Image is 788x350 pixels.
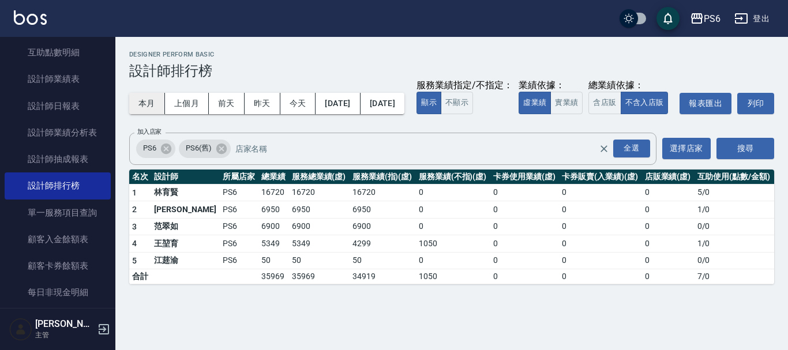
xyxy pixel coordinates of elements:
div: 總業績依據： [588,80,674,92]
td: PS6 [220,252,258,269]
th: 卡券使用業績(虛) [490,170,559,185]
button: 本月 [129,93,165,114]
td: 16720 [289,184,350,201]
button: 報表匯出 [680,93,731,114]
a: 每日非現金明細 [5,279,111,306]
td: 7 / 0 [695,269,774,284]
h5: [PERSON_NAME] [35,318,94,330]
a: 設計師業績分析表 [5,119,111,146]
td: 0 [642,201,695,219]
td: 34919 [350,269,416,284]
td: 0 [490,201,559,219]
td: 合計 [129,269,151,284]
td: 5349 [258,235,289,253]
td: 0 [559,269,641,284]
h3: 設計師排行榜 [129,63,774,79]
td: 0 [490,269,559,284]
td: 50 [258,252,289,269]
span: 4 [132,239,137,248]
a: 單一服務項目查詢 [5,200,111,226]
button: 不含入店販 [621,92,669,114]
img: Logo [14,10,47,25]
td: 0 [559,218,641,235]
button: Open [611,137,652,160]
td: 6950 [350,201,416,219]
td: 0 [490,218,559,235]
td: 16720 [258,184,289,201]
td: PS6 [220,218,258,235]
div: 服務業績指定/不指定： [416,80,513,92]
td: 0 [559,201,641,219]
td: 0 [490,252,559,269]
button: 不顯示 [441,92,473,114]
div: 業績依據： [519,80,583,92]
th: 總業績 [258,170,289,185]
td: 1 / 0 [695,201,774,219]
th: 服務總業績(虛) [289,170,350,185]
td: PS6 [220,184,258,201]
button: save [656,7,680,30]
td: PS6 [220,201,258,219]
td: 1050 [416,269,490,284]
button: 含店販 [588,92,621,114]
td: 0 [490,235,559,253]
td: 1 / 0 [695,235,774,253]
th: 設計師 [151,170,220,185]
td: 6900 [258,218,289,235]
h2: Designer Perform Basic [129,51,774,58]
td: 50 [289,252,350,269]
p: 主管 [35,330,94,340]
button: 虛業績 [519,92,551,114]
th: 服務業績(不指)(虛) [416,170,490,185]
a: 設計師日報表 [5,93,111,119]
th: 服務業績(指)(虛) [350,170,416,185]
td: 35969 [258,269,289,284]
td: 范翠如 [151,218,220,235]
td: 0 [416,218,490,235]
td: 0 [642,218,695,235]
td: 4299 [350,235,416,253]
span: PS6(舊) [179,142,219,154]
input: 店家名稱 [232,138,619,159]
td: 6950 [258,201,289,219]
td: 0 [490,184,559,201]
button: [DATE] [316,93,360,114]
td: 0 / 0 [695,252,774,269]
td: 6950 [289,201,350,219]
button: 選擇店家 [662,138,711,159]
td: 0 [416,184,490,201]
td: 6900 [350,218,416,235]
a: 每日收支明細 [5,306,111,333]
a: 設計師業績表 [5,66,111,92]
td: 0 [559,235,641,253]
td: 林育賢 [151,184,220,201]
td: 5349 [289,235,350,253]
div: PS6 [136,140,175,158]
th: 卡券販賣(入業績)(虛) [559,170,641,185]
td: 王堃育 [151,235,220,253]
div: 全選 [613,140,650,157]
td: 0 [642,235,695,253]
button: 實業績 [550,92,583,114]
td: 江莛渝 [151,252,220,269]
td: 0 / 0 [695,218,774,235]
button: 顯示 [416,92,441,114]
button: 搜尋 [716,138,774,159]
button: 登出 [730,8,774,29]
a: 顧客卡券餘額表 [5,253,111,279]
td: 16720 [350,184,416,201]
a: 設計師排行榜 [5,172,111,199]
img: Person [9,318,32,341]
td: 0 [642,269,695,284]
td: 5 / 0 [695,184,774,201]
td: 1050 [416,235,490,253]
button: [DATE] [361,93,404,114]
td: 0 [642,252,695,269]
td: 35969 [289,269,350,284]
td: PS6 [220,235,258,253]
button: 列印 [737,93,774,114]
table: a dense table [129,170,774,285]
td: 0 [416,201,490,219]
td: 0 [416,252,490,269]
